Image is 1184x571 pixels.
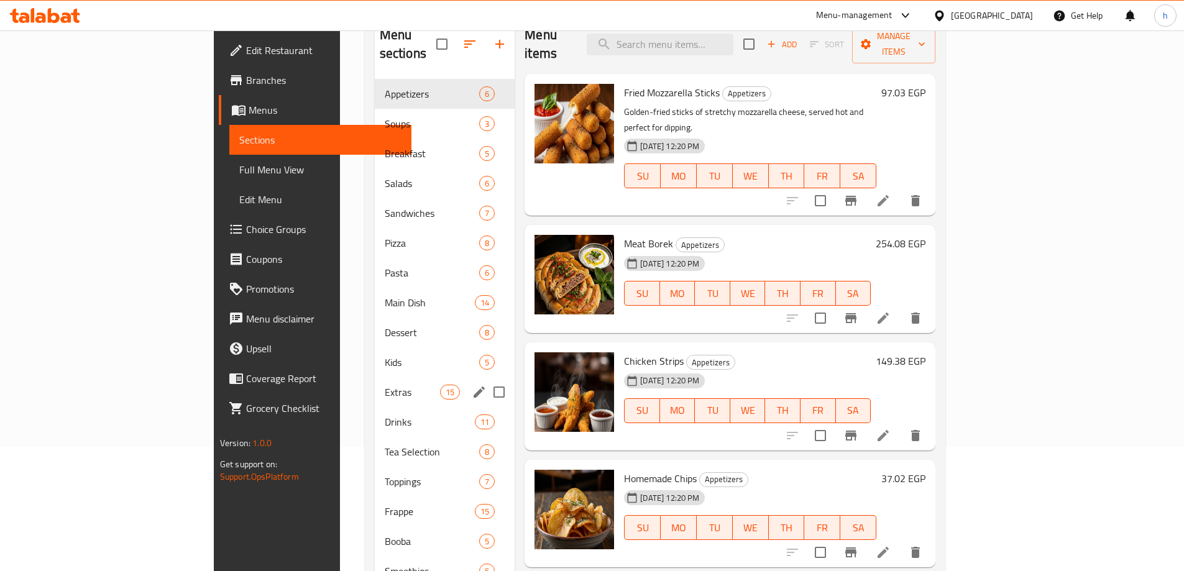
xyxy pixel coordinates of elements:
div: Drinks [385,414,475,429]
span: [DATE] 12:20 PM [635,140,704,152]
a: Promotions [219,274,411,304]
span: FR [805,285,831,303]
span: Select to update [807,188,833,214]
a: Branches [219,65,411,95]
button: WE [730,281,766,306]
button: SU [624,163,661,188]
span: [DATE] 12:20 PM [635,492,704,504]
div: Toppings7 [375,467,515,496]
a: Support.OpsPlatform [220,468,299,485]
span: SU [630,401,654,419]
button: SA [836,398,871,423]
button: WE [730,398,766,423]
span: Menu disclaimer [246,311,402,326]
button: Manage items [852,25,935,63]
span: 1.0.0 [252,435,272,451]
div: items [475,295,495,310]
div: items [479,534,495,549]
a: Coverage Report [219,363,411,393]
span: Menus [249,103,402,117]
span: SU [630,285,654,303]
button: Branch-specific-item [836,421,866,450]
span: TH [774,519,800,537]
div: Appetizers [722,86,771,101]
span: MO [666,167,692,185]
h6: 37.02 EGP [881,470,925,487]
span: Pasta [385,265,479,280]
span: Appetizers [676,238,724,252]
div: Booba5 [375,526,515,556]
div: Extras [385,385,440,400]
button: TU [695,281,730,306]
div: items [479,265,495,280]
span: 14 [475,297,494,309]
div: Sandwiches [385,206,479,221]
span: Dessert [385,325,479,340]
span: Sections [239,132,402,147]
a: Edit menu item [876,193,891,208]
button: TH [765,398,801,423]
div: items [479,206,495,221]
span: Breakfast [385,146,479,161]
h6: 97.03 EGP [881,84,925,101]
span: MO [666,519,692,537]
span: TU [702,519,728,537]
span: TU [700,285,725,303]
a: Full Menu View [229,155,411,185]
span: [DATE] 12:20 PM [635,258,704,270]
span: Edit Restaurant [246,43,402,58]
span: Appetizers [687,355,735,370]
span: TH [770,285,796,303]
div: Soups3 [375,109,515,139]
p: Golden-fried sticks of stretchy mozzarella cheese, served hot and perfect for dipping. [624,104,876,135]
span: Frappe [385,504,475,519]
span: Pizza [385,235,479,250]
span: Manage items [862,29,925,60]
span: Main Dish [385,295,475,310]
span: Edit Menu [239,192,402,207]
span: FR [809,519,835,537]
div: Appetizers6 [375,79,515,109]
span: WE [738,519,764,537]
button: TU [695,398,730,423]
span: Version: [220,435,250,451]
button: SU [624,281,659,306]
div: Toppings [385,474,479,489]
span: Select to update [807,305,833,331]
span: SA [845,519,871,537]
span: TU [702,167,728,185]
span: TH [774,167,800,185]
button: SA [840,163,876,188]
div: items [475,414,495,429]
span: 5 [480,536,494,547]
button: TH [769,515,805,540]
span: 6 [480,267,494,279]
div: items [479,474,495,489]
span: Appetizers [700,472,748,486]
div: items [479,325,495,340]
span: Upsell [246,341,402,356]
span: Kids [385,355,479,370]
span: FR [809,167,835,185]
button: TU [697,163,733,188]
img: Fried Mozzarella Sticks [535,84,614,163]
a: Edit Menu [229,185,411,214]
span: Sort sections [455,29,485,59]
span: SU [630,167,656,185]
button: MO [661,515,697,540]
h6: 149.38 EGP [876,352,925,370]
button: Branch-specific-item [836,303,866,333]
div: Kids5 [375,347,515,377]
div: Pizza8 [375,228,515,258]
span: Grocery Checklist [246,401,402,416]
div: Frappe15 [375,496,515,526]
span: 3 [480,118,494,130]
button: delete [901,537,930,567]
span: Select to update [807,423,833,449]
span: 6 [480,88,494,100]
span: Select section first [802,35,852,54]
div: Pasta6 [375,258,515,288]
